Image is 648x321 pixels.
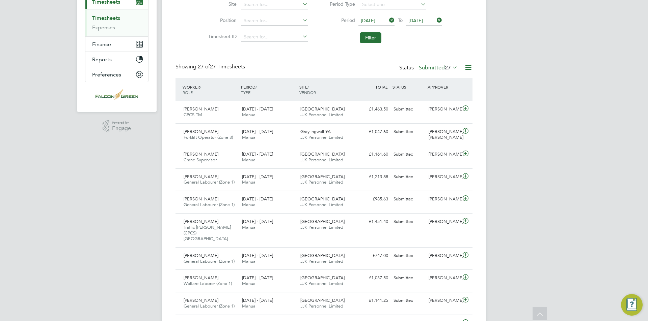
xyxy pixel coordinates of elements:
[184,258,235,264] span: General Labourer (Zone 1)
[300,179,343,185] span: JJK Personnel Limited
[299,90,316,95] span: VENDOR
[300,106,345,112] span: [GEOGRAPHIC_DATA]
[242,303,256,309] span: Manual
[96,89,138,100] img: falcongreen-logo-retina.png
[356,194,391,205] div: £985.63
[391,104,426,115] div: Submitted
[325,1,355,7] label: Period Type
[391,216,426,227] div: Submitted
[206,1,237,7] label: Site
[92,15,120,21] a: Timesheets
[391,81,426,93] div: STATUS
[241,16,308,26] input: Search for...
[184,224,231,242] span: Traffic [PERSON_NAME] (CPCS) [GEOGRAPHIC_DATA]
[184,151,218,157] span: [PERSON_NAME]
[300,219,345,224] span: [GEOGRAPHIC_DATA]
[356,250,391,261] div: £747.00
[242,281,256,286] span: Manual
[241,32,308,42] input: Search for...
[426,171,461,183] div: [PERSON_NAME]
[242,129,273,134] span: [DATE] - [DATE]
[184,129,218,134] span: [PERSON_NAME]
[300,258,343,264] span: JJK Personnel Limited
[183,90,193,95] span: ROLE
[184,174,218,180] span: [PERSON_NAME]
[184,219,218,224] span: [PERSON_NAME]
[445,64,451,71] span: 27
[426,250,461,261] div: [PERSON_NAME]
[184,179,235,185] span: General Labourer (Zone 1)
[242,179,256,185] span: Manual
[300,129,331,134] span: Graylingwell 9A
[92,24,115,31] a: Expenses
[198,63,245,70] span: 27 Timesheets
[241,90,250,95] span: TYPE
[307,84,309,90] span: /
[360,32,381,43] button: Filter
[621,294,643,316] button: Engage Resource Center
[184,106,218,112] span: [PERSON_NAME]
[300,202,343,207] span: JJK Personnel Limited
[300,303,343,309] span: JJK Personnel Limited
[92,56,112,63] span: Reports
[112,120,131,126] span: Powered by
[399,63,459,73] div: Status
[396,16,405,25] span: To
[103,120,131,133] a: Powered byEngage
[298,81,356,98] div: SITE
[300,112,343,118] span: JJK Personnel Limited
[391,250,426,261] div: Submitted
[300,151,345,157] span: [GEOGRAPHIC_DATA]
[184,134,233,140] span: Forklift Operator (Zone 3)
[175,63,246,70] div: Showing
[181,81,239,98] div: WORKER
[242,196,273,202] span: [DATE] - [DATE]
[300,297,345,303] span: [GEOGRAPHIC_DATA]
[391,171,426,183] div: Submitted
[426,104,461,115] div: [PERSON_NAME]
[391,126,426,137] div: Submitted
[356,272,391,284] div: £1,037.50
[112,126,131,131] span: Engage
[356,295,391,306] div: £1,141.25
[242,157,256,163] span: Manual
[356,104,391,115] div: £1,463.50
[300,224,343,230] span: JJK Personnel Limited
[300,134,343,140] span: JJK Personnel Limited
[391,272,426,284] div: Submitted
[184,303,235,309] span: General Labourer (Zone 1)
[242,275,273,281] span: [DATE] - [DATE]
[242,174,273,180] span: [DATE] - [DATE]
[300,196,345,202] span: [GEOGRAPHIC_DATA]
[426,194,461,205] div: [PERSON_NAME]
[426,149,461,160] div: [PERSON_NAME]
[242,202,256,207] span: Manual
[200,84,201,90] span: /
[300,275,345,281] span: [GEOGRAPHIC_DATA]
[300,174,345,180] span: [GEOGRAPHIC_DATA]
[242,134,256,140] span: Manual
[255,84,257,90] span: /
[391,295,426,306] div: Submitted
[198,63,210,70] span: 27 of
[426,126,461,143] div: [PERSON_NAME] [PERSON_NAME]
[184,253,218,258] span: [PERSON_NAME]
[85,67,148,82] button: Preferences
[375,84,387,90] span: TOTAL
[242,253,273,258] span: [DATE] - [DATE]
[206,17,237,23] label: Position
[242,219,273,224] span: [DATE] - [DATE]
[300,281,343,286] span: JJK Personnel Limited
[356,171,391,183] div: £1,213.88
[242,112,256,118] span: Manual
[300,253,345,258] span: [GEOGRAPHIC_DATA]
[184,281,232,286] span: Welfare Laborer (Zone 1)
[300,157,343,163] span: JJK Personnel Limited
[408,18,423,24] span: [DATE]
[242,224,256,230] span: Manual
[391,194,426,205] div: Submitted
[361,18,375,24] span: [DATE]
[242,151,273,157] span: [DATE] - [DATE]
[242,106,273,112] span: [DATE] - [DATE]
[419,64,458,71] label: Submitted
